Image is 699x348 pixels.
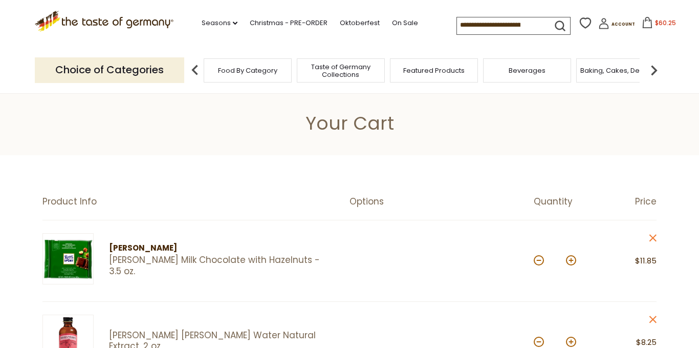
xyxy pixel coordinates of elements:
a: Christmas - PRE-ORDER [250,17,327,29]
img: previous arrow [185,60,205,80]
a: Beverages [509,67,545,74]
a: Taste of Germany Collections [300,63,382,78]
a: [PERSON_NAME] Milk Chocolate with Hazelnuts - 3.5 oz. [109,255,332,277]
a: Baking, Cakes, Desserts [580,67,660,74]
img: next arrow [644,60,664,80]
span: $11.85 [635,255,657,266]
a: On Sale [392,17,418,29]
a: Food By Category [218,67,277,74]
img: Ritter Milk Chocolate with Hazelnuts [42,233,94,284]
div: [PERSON_NAME] [109,242,332,255]
div: Product Info [42,196,349,207]
span: $8.25 [636,337,657,347]
p: Choice of Categories [35,57,184,83]
div: Options [349,196,534,207]
div: Quantity [534,196,595,207]
a: Account [598,18,635,33]
button: $60.25 [637,17,681,32]
div: Price [595,196,657,207]
span: Account [611,22,635,27]
span: $60.25 [655,18,676,27]
h1: Your Cart [32,112,667,135]
a: Oktoberfest [340,17,380,29]
a: Featured Products [403,67,465,74]
a: Seasons [202,17,237,29]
